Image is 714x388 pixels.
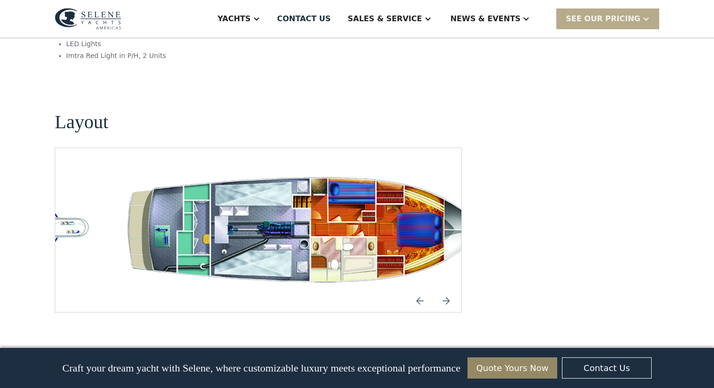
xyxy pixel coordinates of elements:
img: logo [55,8,121,30]
li: Imtra Red Light in P/H, 2 Units [66,51,286,61]
a: Previous slide [408,289,431,312]
div: SEE Our Pricing [566,13,640,25]
div: 4 / 5 [108,171,499,289]
a: Next slide [435,289,458,312]
a: Contact Us [562,357,652,379]
div: Yachts [218,13,251,25]
div: Contact US [277,13,331,25]
span: We respect your time - only the good stuff, never spam. [1,353,147,369]
span: Tick the box below to receive occasional updates, exclusive offers, and VIP access via text message. [1,322,151,347]
a: Quote Yours Now [467,357,557,379]
div: SEE Our Pricing [556,8,659,29]
img: icon [435,289,458,312]
p: Craft your dream yacht with Selene, where customizable luxury meets exceptional performance [62,362,460,374]
h2: Layout [55,112,108,132]
a: open lightbox [108,171,499,289]
li: LED Lights [66,39,286,49]
div: Sales & Service [348,13,422,25]
div: News & EVENTS [450,13,521,25]
img: icon [408,289,431,312]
